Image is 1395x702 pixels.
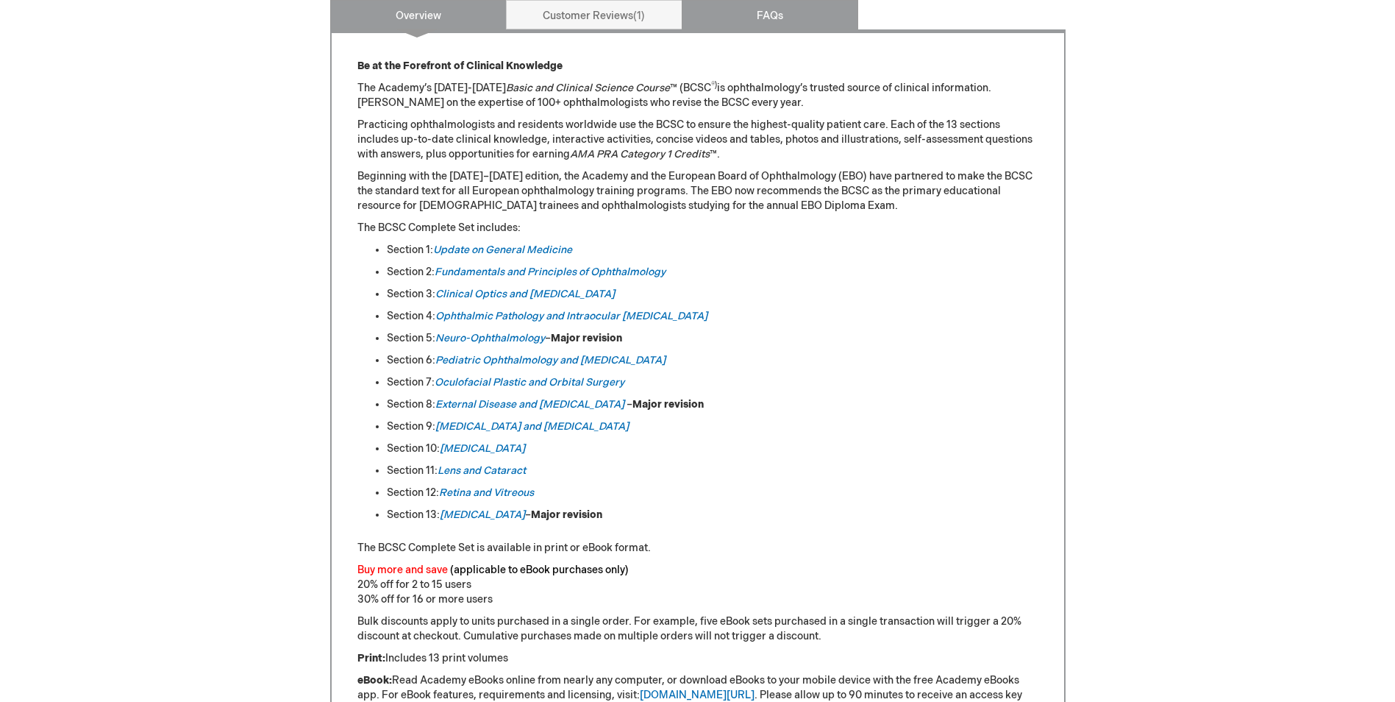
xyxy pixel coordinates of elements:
li: Section 10: [387,442,1038,456]
a: [MEDICAL_DATA] [440,508,525,521]
a: Lens and Cataract [438,464,526,477]
font: (applicable to eBook purchases only) [450,564,629,576]
li: Section 6: [387,353,1038,368]
strong: Major revision [551,332,622,344]
p: 20% off for 2 to 15 users 30% off for 16 or more users [357,563,1038,607]
a: Neuro-Ophthalmology [435,332,545,344]
li: Section 13: – [387,508,1038,522]
p: Beginning with the [DATE]–[DATE] edition, the Academy and the European Board of Ophthalmology (EB... [357,169,1038,213]
li: Section 9: [387,419,1038,434]
strong: Print: [357,652,385,664]
li: Section 4: [387,309,1038,324]
li: Section 2: [387,265,1038,280]
strong: Be at the Forefront of Clinical Knowledge [357,60,563,72]
p: The Academy’s [DATE]-[DATE] ™ (BCSC is ophthalmology’s trusted source of clinical information. [P... [357,81,1038,110]
p: The BCSC Complete Set includes: [357,221,1038,235]
a: Ophthalmic Pathology and Intraocular [MEDICAL_DATA] [435,310,707,322]
strong: Major revision [531,508,602,521]
li: Section 8: – [387,397,1038,412]
sup: ®) [711,81,717,90]
a: Oculofacial Plastic and Orbital Surgery [435,376,624,389]
li: Section 3: [387,287,1038,302]
li: Section 7: [387,375,1038,390]
span: 1 [633,10,645,22]
p: Bulk discounts apply to units purchased in a single order. For example, five eBook sets purchased... [357,614,1038,644]
p: Practicing ophthalmologists and residents worldwide use the BCSC to ensure the highest-quality pa... [357,118,1038,162]
a: [DOMAIN_NAME][URL] [640,689,754,701]
a: External Disease and [MEDICAL_DATA] [435,398,624,411]
font: Buy more and save [357,564,448,576]
a: Clinical Optics and [MEDICAL_DATA] [435,288,615,300]
a: Pediatric Ophthalmology and [MEDICAL_DATA] [435,354,666,366]
li: Section 12: [387,486,1038,500]
a: [MEDICAL_DATA] and [MEDICAL_DATA] [435,420,629,433]
a: [MEDICAL_DATA] [440,442,525,455]
li: Section 11: [387,464,1038,478]
p: The BCSC Complete Set is available in print or eBook format. [357,541,1038,556]
li: Section 1: [387,243,1038,258]
strong: eBook: [357,674,392,687]
p: Includes 13 print volumes [357,651,1038,666]
em: AMA PRA Category 1 Credits [570,148,710,160]
a: Retina and Vitreous [439,486,534,499]
li: Section 5: – [387,331,1038,346]
em: Basic and Clinical Science Course [506,82,670,94]
a: Update on General Medicine [433,244,572,256]
strong: Major revision [632,398,704,411]
a: Fundamentals and Principles of Ophthalmology [435,266,666,278]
